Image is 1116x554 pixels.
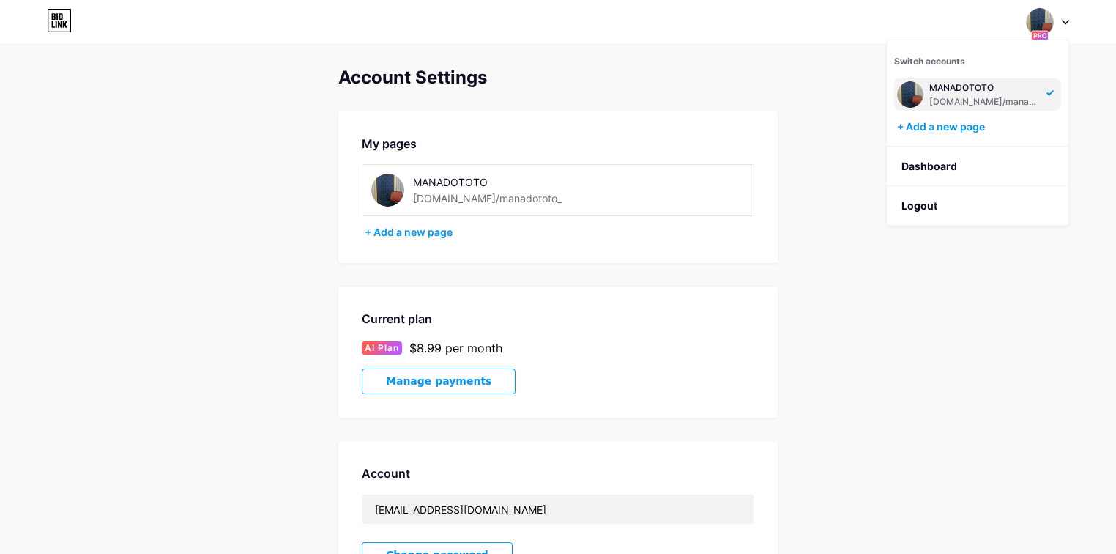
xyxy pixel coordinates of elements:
[362,465,754,482] div: Account
[887,186,1068,226] li: Logout
[929,96,1042,108] div: [DOMAIN_NAME]/manadototo_
[386,375,491,388] span: Manage payments
[894,56,965,67] span: Switch accounts
[362,135,754,152] div: My pages
[362,495,754,524] input: Email
[897,119,1061,134] div: + Add a new page
[365,225,754,240] div: + Add a new page
[1026,8,1054,36] img: manadototo_
[929,82,1042,94] div: MANADOTOTO
[338,67,778,88] div: Account Settings
[371,174,404,207] img: manadototo_
[362,310,754,328] div: Current plan
[362,369,516,394] button: Manage payments
[365,341,399,355] span: AI Plan
[409,339,502,357] div: $8.99 per month
[413,191,562,206] div: [DOMAIN_NAME]/manadototo_
[413,174,620,190] div: MANADOTOTO
[897,81,923,108] img: manadototo_
[887,147,1068,186] a: Dashboard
